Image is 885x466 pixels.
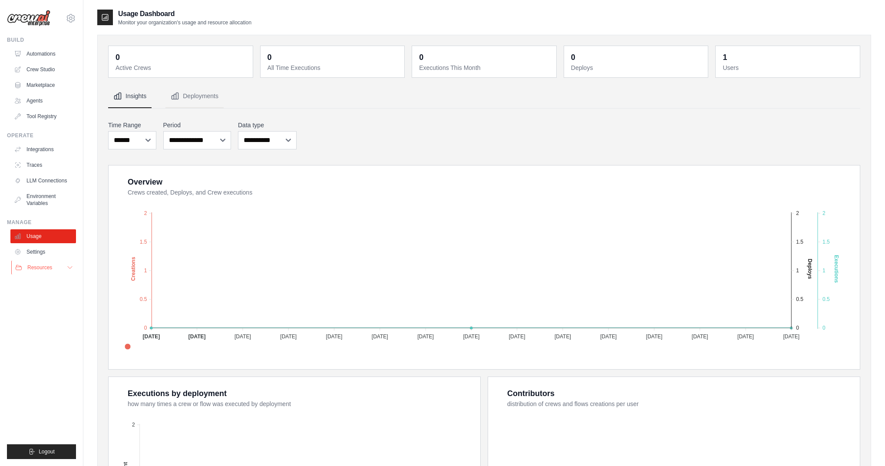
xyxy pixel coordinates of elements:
[600,334,617,340] tspan: [DATE]
[144,268,147,274] tspan: 1
[39,448,55,455] span: Logout
[267,63,400,72] dt: All Time Executions
[723,63,855,72] dt: Users
[10,174,76,188] a: LLM Connections
[783,334,799,340] tspan: [DATE]
[10,63,76,76] a: Crew Studio
[128,176,162,188] div: Overview
[10,158,76,172] a: Traces
[116,63,248,72] dt: Active Crews
[140,296,147,302] tspan: 0.5
[280,334,297,340] tspan: [DATE]
[555,334,571,340] tspan: [DATE]
[796,268,799,274] tspan: 1
[108,85,152,108] button: Insights
[7,132,76,139] div: Operate
[822,296,830,302] tspan: 0.5
[372,334,388,340] tspan: [DATE]
[11,261,77,274] button: Resources
[326,334,343,340] tspan: [DATE]
[140,239,147,245] tspan: 1.5
[796,239,803,245] tspan: 1.5
[796,296,803,302] tspan: 0.5
[509,334,525,340] tspan: [DATE]
[463,334,479,340] tspan: [DATE]
[7,36,76,43] div: Build
[128,188,849,197] dt: Crews created, Deploys, and Crew executions
[7,219,76,226] div: Manage
[144,210,147,216] tspan: 2
[822,325,826,331] tspan: 0
[571,63,703,72] dt: Deploys
[10,94,76,108] a: Agents
[419,51,423,63] div: 0
[27,264,52,271] span: Resources
[108,85,860,108] nav: Tabs
[692,334,708,340] tspan: [DATE]
[646,334,663,340] tspan: [DATE]
[807,259,813,279] text: Deploys
[737,334,754,340] tspan: [DATE]
[723,51,727,63] div: 1
[165,85,224,108] button: Deployments
[108,121,156,129] label: Time Range
[571,51,575,63] div: 0
[10,229,76,243] a: Usage
[188,334,206,340] tspan: [DATE]
[796,210,799,216] tspan: 2
[144,325,147,331] tspan: 0
[267,51,272,63] div: 0
[822,210,826,216] tspan: 2
[118,9,251,19] h2: Usage Dashboard
[128,387,227,400] div: Executions by deployment
[130,257,136,281] text: Creations
[10,47,76,61] a: Automations
[833,255,839,283] text: Executions
[417,334,434,340] tspan: [DATE]
[10,189,76,210] a: Environment Variables
[419,63,551,72] dt: Executions This Month
[238,121,297,129] label: Data type
[822,239,830,245] tspan: 1.5
[10,78,76,92] a: Marketplace
[507,400,849,408] dt: distribution of crews and flows creations per user
[7,10,50,26] img: Logo
[234,334,251,340] tspan: [DATE]
[118,19,251,26] p: Monitor your organization's usage and resource allocation
[116,51,120,63] div: 0
[507,387,555,400] div: Contributors
[10,142,76,156] a: Integrations
[10,245,76,259] a: Settings
[822,268,826,274] tspan: 1
[7,444,76,459] button: Logout
[796,325,799,331] tspan: 0
[163,121,231,129] label: Period
[10,109,76,123] a: Tool Registry
[132,422,135,428] tspan: 2
[128,400,470,408] dt: how many times a crew or flow was executed by deployment
[142,334,160,340] tspan: [DATE]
